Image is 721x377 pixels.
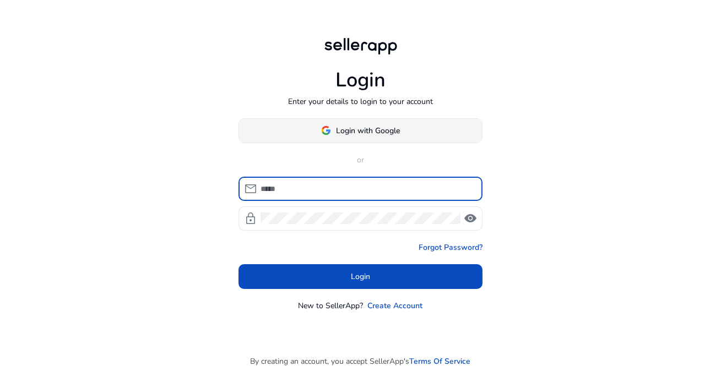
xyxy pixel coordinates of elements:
[299,300,364,312] p: New to SellerApp?
[244,182,257,195] span: mail
[238,264,483,289] button: Login
[351,271,370,282] span: Login
[288,96,433,107] p: Enter your details to login to your account
[464,212,477,225] span: visibility
[321,125,331,135] img: google-logo.svg
[419,242,483,253] a: Forgot Password?
[238,154,483,166] p: or
[368,300,423,312] a: Create Account
[337,125,400,136] span: Login with Google
[238,118,483,143] button: Login with Google
[244,212,257,225] span: lock
[410,356,471,367] a: Terms Of Service
[335,68,386,92] h1: Login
